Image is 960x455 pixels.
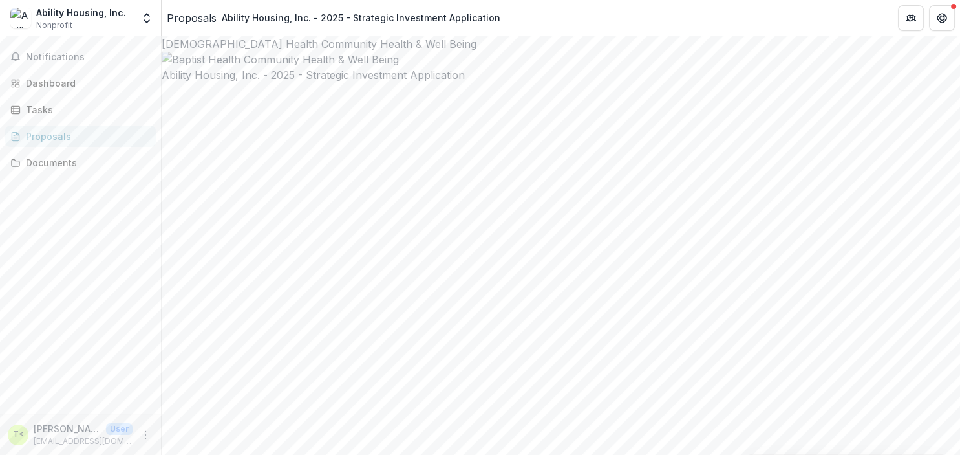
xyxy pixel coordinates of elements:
[167,10,217,26] a: Proposals
[34,422,101,436] p: [PERSON_NAME] <[EMAIL_ADDRESS][DOMAIN_NAME]> <[EMAIL_ADDRESS][DOMAIN_NAME]>
[10,8,31,28] img: Ability Housing, Inc.
[929,5,955,31] button: Get Help
[5,152,156,173] a: Documents
[5,72,156,94] a: Dashboard
[138,5,156,31] button: Open entity switcher
[162,67,960,83] h2: Ability Housing, Inc. - 2025 - Strategic Investment Application
[26,156,145,170] div: Documents
[26,52,151,63] span: Notifications
[162,36,960,52] div: [DEMOGRAPHIC_DATA] Health Community Health & Well Being
[138,427,153,443] button: More
[222,11,500,25] div: Ability Housing, Inc. - 2025 - Strategic Investment Application
[26,103,145,117] div: Tasks
[167,8,506,27] nav: breadcrumb
[106,423,133,435] p: User
[5,99,156,120] a: Tasks
[36,6,126,19] div: Ability Housing, Inc.
[5,47,156,67] button: Notifications
[26,129,145,143] div: Proposals
[34,436,133,447] p: [EMAIL_ADDRESS][DOMAIN_NAME]
[26,76,145,90] div: Dashboard
[36,19,72,31] span: Nonprofit
[162,52,960,67] img: Baptist Health Community Health & Well Being
[898,5,924,31] button: Partners
[5,126,156,147] a: Proposals
[13,430,24,439] div: Tanya Adams <tadams@abilityhousing.org> <tadams@abilityhousing.org>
